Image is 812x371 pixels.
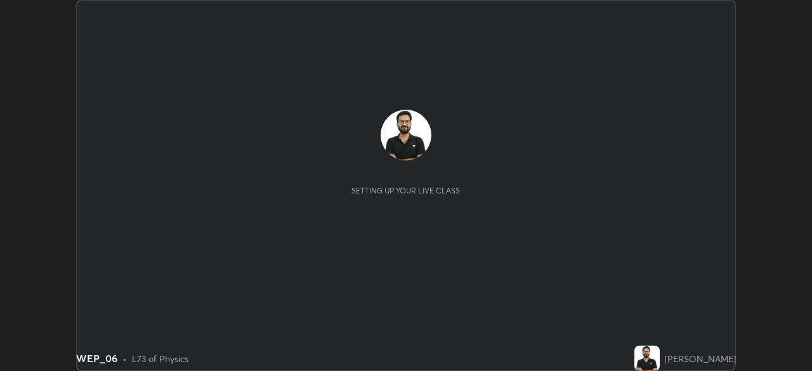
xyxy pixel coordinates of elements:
div: • [122,352,127,365]
div: WEP_06 [76,351,117,366]
img: 3ea2000428aa4a359c25bd563e59faa7.jpg [381,110,431,160]
div: [PERSON_NAME] [665,352,736,365]
div: L73 of Physics [132,352,188,365]
img: 3ea2000428aa4a359c25bd563e59faa7.jpg [634,346,660,371]
div: Setting up your live class [351,186,460,195]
